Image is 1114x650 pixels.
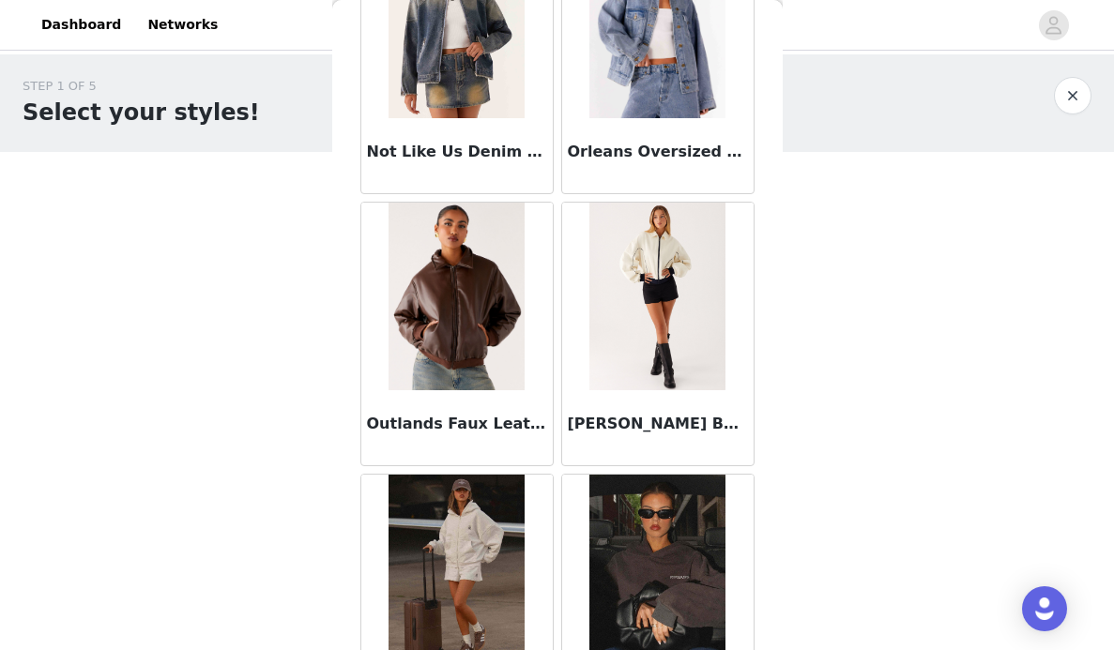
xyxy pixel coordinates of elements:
a: Dashboard [30,4,132,46]
h3: Orleans Oversized Denim Jacket - Blue [568,141,748,163]
a: Networks [136,4,229,46]
h3: Not Like Us Denim Jacket - Vintage [367,141,547,163]
div: STEP 1 OF 5 [23,77,260,96]
h3: Outlands Faux Leather Bomber Jacket - Chocolate [367,413,547,435]
img: Outlands Faux Leather Bomber Jacket - Chocolate [389,203,526,390]
h1: Select your styles! [23,96,260,129]
img: Reese Bomber Jacket - White [589,203,725,390]
div: Open Intercom Messenger [1022,586,1067,631]
h3: [PERSON_NAME] Bomber Jacket - White [568,413,748,435]
div: avatar [1045,10,1062,40]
